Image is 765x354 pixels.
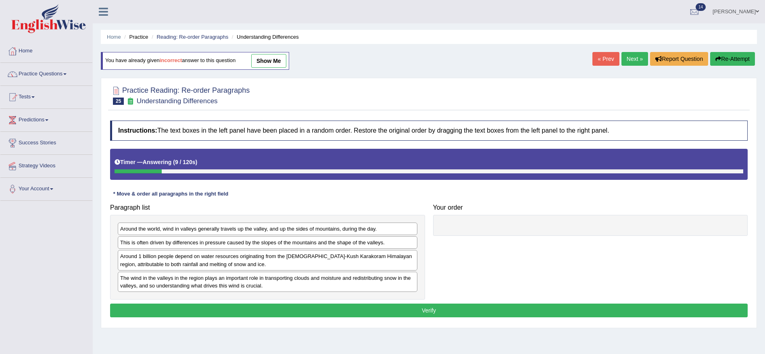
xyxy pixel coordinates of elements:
[0,63,92,83] a: Practice Questions
[118,223,417,235] div: Around the world, wind in valleys generally travels up the valley, and up the sides of mountains,...
[0,86,92,106] a: Tests
[433,204,748,211] h4: Your order
[251,54,286,68] a: show me
[0,132,92,152] a: Success Stories
[110,304,748,317] button: Verify
[137,97,218,105] small: Understanding Differences
[107,34,121,40] a: Home
[621,52,648,66] a: Next »
[118,272,417,292] div: The wind in the valleys in the region plays an important role in transporting clouds and moisture...
[143,159,172,165] b: Answering
[115,159,197,165] h5: Timer —
[175,159,196,165] b: 9 / 120s
[110,85,250,105] h2: Practice Reading: Re-order Paragraphs
[110,190,231,198] div: * Move & order all paragraphs in the right field
[160,58,182,64] b: incorrect
[110,204,425,211] h4: Paragraph list
[696,3,706,11] span: 14
[0,40,92,60] a: Home
[101,52,289,70] div: You have already given answer to this question
[196,159,198,165] b: )
[230,33,299,41] li: Understanding Differences
[118,236,417,249] div: This is often driven by differences in pressure caused by the slopes of the mountains and the sha...
[0,109,92,129] a: Predictions
[118,127,157,134] b: Instructions:
[110,121,748,141] h4: The text boxes in the left panel have been placed in a random order. Restore the original order b...
[126,98,134,105] small: Exam occurring question
[118,250,417,270] div: Around 1 billion people depend on water resources originating from the [DEMOGRAPHIC_DATA]-Kush Ka...
[0,178,92,198] a: Your Account
[113,98,124,105] span: 25
[650,52,708,66] button: Report Question
[592,52,619,66] a: « Prev
[156,34,228,40] a: Reading: Re-order Paragraphs
[122,33,148,41] li: Practice
[0,155,92,175] a: Strategy Videos
[173,159,175,165] b: (
[710,52,755,66] button: Re-Attempt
